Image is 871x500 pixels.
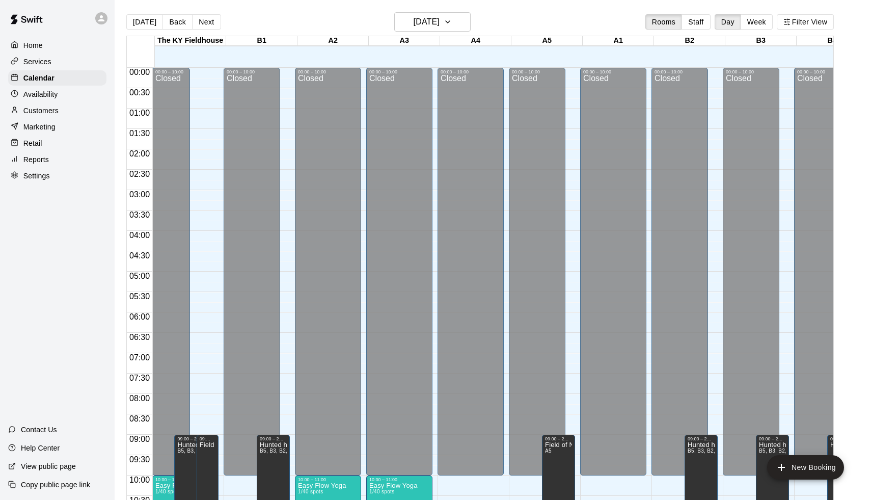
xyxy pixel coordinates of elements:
a: Retail [8,136,106,151]
span: 07:30 [127,374,152,382]
span: 09:30 [127,455,152,464]
div: 09:00 – 23:30 [759,436,786,441]
div: Closed [298,74,358,479]
span: B5, B3, B2, B1, B4 [759,448,804,454]
div: 00:00 – 10:00: Closed [794,68,851,476]
span: 01:00 [127,109,152,117]
div: Closed [512,74,562,479]
p: Copy public page link [21,480,90,490]
div: The KY Fieldhouse [155,36,226,46]
p: Reports [23,154,49,165]
span: B5, B3, B2, B1, B4 [177,448,223,454]
div: 10:00 – 11:00 [155,477,215,482]
span: A5 [545,448,552,454]
button: [DATE] [394,12,471,32]
p: Customers [23,106,59,116]
div: 00:00 – 10:00 [369,69,429,74]
a: Marketing [8,119,106,135]
h6: [DATE] [414,15,440,29]
span: 1/40 spots filled [369,489,394,494]
button: Back [162,14,193,30]
div: 00:00 – 10:00: Closed [509,68,565,476]
div: 09:00 – 23:30 [260,436,287,441]
span: B5, B3, B2, B1, B4 [260,448,305,454]
div: 00:00 – 10:00 [583,69,643,74]
div: B4 [797,36,868,46]
p: View public page [21,461,76,471]
span: 09:00 [127,435,152,443]
button: Filter View [777,14,834,30]
span: 06:00 [127,312,152,321]
div: B2 [654,36,725,46]
div: A2 [297,36,369,46]
span: 01:30 [127,129,152,138]
span: 04:30 [127,251,152,260]
span: 05:00 [127,272,152,280]
div: Closed [655,74,705,479]
div: 00:00 – 10:00 [512,69,562,74]
p: Marketing [23,122,56,132]
a: Customers [8,103,106,118]
span: 02:30 [127,170,152,178]
div: 00:00 – 10:00 [797,69,848,74]
div: Closed [726,74,776,479]
div: 10:00 – 11:00 [369,477,429,482]
div: 00:00 – 10:00 [441,69,501,74]
div: 00:00 – 10:00 [155,69,187,74]
p: Services [23,57,51,67]
button: Rooms [645,14,682,30]
button: Staff [682,14,711,30]
div: 00:00 – 10:00: Closed [580,68,646,476]
div: 09:00 – 21:00 [200,436,215,441]
button: add [767,455,844,480]
div: 00:00 – 10:00: Closed [295,68,361,476]
a: Services [8,54,106,69]
span: 04:00 [127,231,152,240]
div: 00:00 – 10:00: Closed [651,68,708,476]
div: 00:00 – 10:00: Closed [723,68,779,476]
span: B5, B3, B2, B1, B4 [688,448,733,454]
span: 08:30 [127,414,152,423]
a: Calendar [8,70,106,86]
span: 00:00 [127,68,152,76]
div: B3 [725,36,797,46]
div: Closed [797,74,848,479]
button: [DATE] [126,14,163,30]
p: Calendar [23,73,55,83]
div: 09:00 – 23:30 [177,436,209,441]
div: 10:00 – 11:00 [298,477,358,482]
div: B1 [226,36,297,46]
div: 00:00 – 10:00: Closed [438,68,504,476]
div: 00:00 – 10:00: Closed [152,68,190,476]
div: 00:00 – 10:00: Closed [224,68,280,476]
div: 09:00 – 21:00 [545,436,572,441]
span: 05:30 [127,292,152,301]
div: Closed [441,74,501,479]
span: 02:00 [127,149,152,158]
span: 1/40 spots filled [155,489,180,494]
span: 08:00 [127,394,152,403]
div: A3 [369,36,440,46]
span: 1/40 spots filled [298,489,323,494]
p: Retail [23,138,42,148]
div: Closed [369,74,429,479]
p: Settings [23,171,50,181]
div: A5 [511,36,583,46]
div: 00:00 – 10:00 [227,69,277,74]
p: Availability [23,89,58,99]
a: Settings [8,168,106,183]
div: 09:00 – 23:30 [830,436,857,441]
button: Day [715,14,741,30]
p: Help Center [21,443,60,453]
a: Home [8,38,106,53]
div: A4 [440,36,511,46]
span: 10:00 [127,476,152,484]
a: Availability [8,87,106,102]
